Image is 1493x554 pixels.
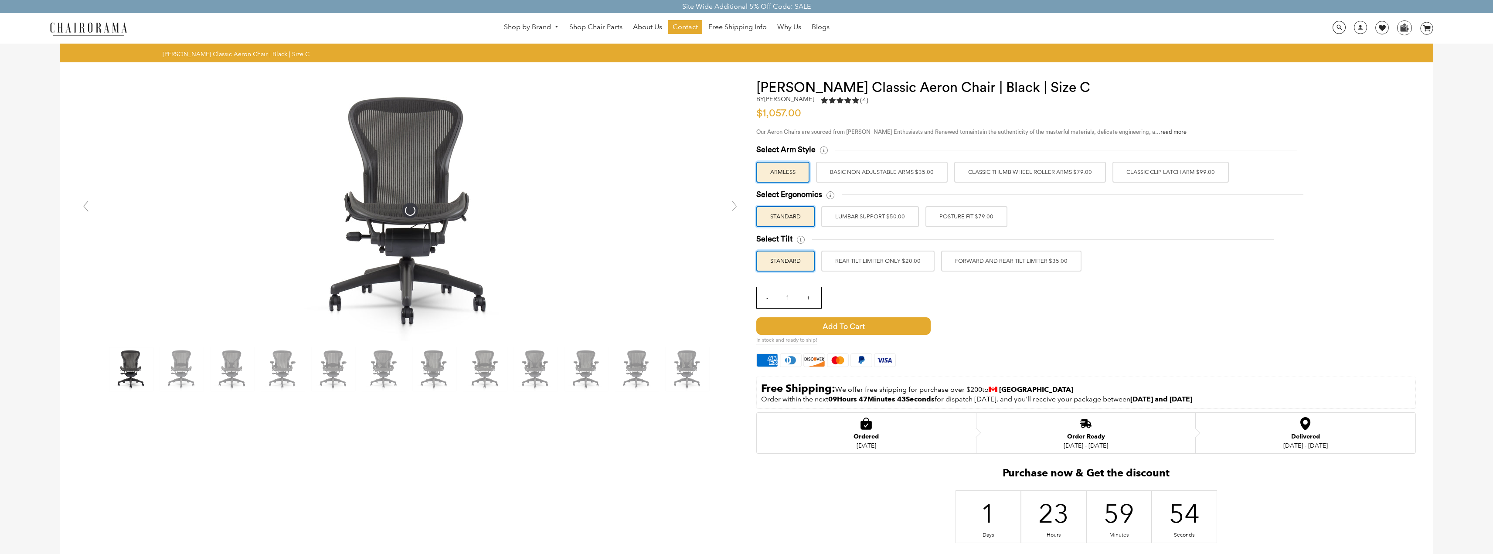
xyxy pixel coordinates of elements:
[756,234,792,244] span: Select Tilt
[668,20,702,34] a: Contact
[565,347,608,391] img: Herman Miller Classic Aeron Chair | Black | Size C - chairorama
[1398,21,1411,34] img: WhatsApp_Image_2024-07-12_at_16.23.01.webp
[854,433,879,440] div: Ordered
[981,532,995,539] div: Days
[708,23,767,32] span: Free Shipping Info
[279,206,541,214] a: Herman Miller Classic Aeron Chair | Black | Size C - chairorama
[633,23,662,32] span: About Us
[673,23,698,32] span: Contact
[954,162,1106,183] label: Classic Thumb Wheel Roller Arms $79.00
[463,347,507,391] img: Herman Miller Classic Aeron Chair | Black | Size C - chairorama
[925,206,1007,227] label: POSTURE FIT $79.00
[756,108,806,119] span: $1,057.00
[764,95,814,103] a: [PERSON_NAME]
[821,251,935,272] label: REAR TILT LIMITER ONLY $20.00
[835,385,982,394] span: We offer free shipping for purchase over $200
[109,347,153,391] img: Herman Miller Classic Aeron Chair | Black | Size C - chairorama
[1112,532,1126,539] div: Minutes
[629,20,667,34] a: About Us
[756,467,1416,484] h2: Purchase now & Get the discount
[1112,496,1126,530] div: 59
[981,496,995,530] div: 1
[756,317,931,335] span: Add to Cart
[821,95,868,105] div: 5.0 rating (4 votes)
[812,23,830,32] span: Blogs
[807,20,834,34] a: Blogs
[854,442,879,449] div: [DATE]
[773,20,806,34] a: Why Us
[569,23,622,32] span: Shop Chair Parts
[821,206,919,227] label: LUMBAR SUPPORT $50.00
[828,395,935,403] span: 09Hours 47Minutes 43Seconds
[615,347,659,391] img: Herman Miller Classic Aeron Chair | Black | Size C - chairorama
[756,162,809,183] label: ARMLESS
[756,129,965,135] span: Our Aeron Chairs are sourced from [PERSON_NAME] Enthusiasts and Renewed to
[362,347,406,391] img: Herman Miller Classic Aeron Chair | Black | Size C - chairorama
[279,80,541,341] img: Herman Miller Classic Aeron Chair | Black | Size C - chairorama
[45,21,132,36] img: chairorama
[1283,433,1328,440] div: Delivered
[163,50,309,58] span: [PERSON_NAME] Classic Aeron Chair | Black | Size C
[1064,442,1108,449] div: [DATE] - [DATE]
[756,337,817,344] span: In stock and ready to ship!
[1160,129,1187,135] a: read more
[761,395,1411,404] p: Order within the next for dispatch [DATE], and you'll receive your package between
[261,347,305,391] img: Herman Miller Classic Aeron Chair | Black | Size C - chairorama
[821,95,868,107] a: 5.0 rating (4 votes)
[1177,532,1191,539] div: Seconds
[941,251,1081,272] label: FORWARD AND REAR TILT LIMITER $35.00
[798,287,819,308] input: +
[413,347,456,391] img: Herman Miller Classic Aeron Chair | Black | Size C - chairorama
[756,206,815,227] label: STANDARD
[1046,532,1061,539] div: Hours
[756,317,1218,335] button: Add to Cart
[514,347,558,391] img: Herman Miller Classic Aeron Chair | Black | Size C - chairorama
[816,162,948,183] label: BASIC NON ADJUSTABLE ARMS $35.00
[756,251,815,272] label: STANDARD
[756,80,1416,95] h1: [PERSON_NAME] Classic Aeron Chair | Black | Size C
[666,347,709,391] img: Herman Miller Classic Aeron Chair | Black | Size C - chairorama
[756,145,816,155] span: Select Arm Style
[500,20,563,34] a: Shop by Brand
[312,347,355,391] img: Herman Miller Classic Aeron Chair | Black | Size C - chairorama
[860,96,868,105] span: (4)
[1283,442,1328,449] div: [DATE] - [DATE]
[1046,496,1061,530] div: 23
[1112,162,1229,183] label: Classic Clip Latch Arm $99.00
[704,20,771,34] a: Free Shipping Info
[160,347,204,391] img: Herman Miller Classic Aeron Chair | Black | Size C - chairorama
[1177,496,1191,530] div: 54
[756,95,814,103] h2: by
[163,50,313,58] nav: breadcrumbs
[211,347,254,391] img: Herman Miller Classic Aeron Chair | Black | Size C - chairorama
[169,20,1165,36] nav: DesktopNavigation
[565,20,627,34] a: Shop Chair Parts
[1064,433,1108,440] div: Order Ready
[756,190,822,200] span: Select Ergonomics
[757,287,778,308] input: -
[777,23,801,32] span: Why Us
[999,385,1073,394] strong: [GEOGRAPHIC_DATA]
[761,381,1411,395] p: to
[1130,395,1192,403] strong: [DATE] and [DATE]
[965,129,1187,135] span: maintain the authenticity of the masterful materials, delicate engineering, a...
[761,382,835,394] strong: Free Shipping:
